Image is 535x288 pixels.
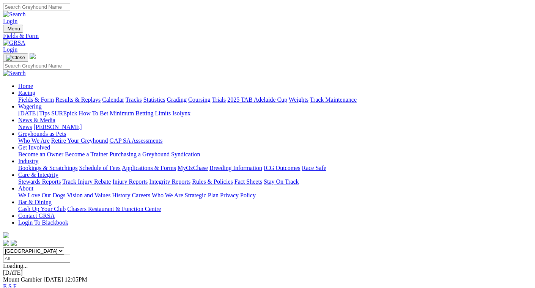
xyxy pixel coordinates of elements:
a: Weights [289,96,308,103]
a: Cash Up Your Club [18,206,66,212]
a: [PERSON_NAME] [33,124,82,130]
div: Wagering [18,110,532,117]
div: Get Involved [18,151,532,158]
a: Bookings & Scratchings [18,165,77,171]
a: Privacy Policy [220,192,256,198]
a: MyOzChase [178,165,208,171]
a: 2025 TAB Adelaide Cup [227,96,287,103]
a: Injury Reports [112,178,148,185]
a: SUREpick [51,110,77,116]
a: Who We Are [18,137,50,144]
a: Race Safe [302,165,326,171]
a: News [18,124,32,130]
a: Strategic Plan [185,192,219,198]
a: About [18,185,33,192]
a: Login [3,18,17,24]
input: Search [3,3,70,11]
a: Become an Owner [18,151,63,157]
a: Minimum Betting Limits [110,110,171,116]
a: Wagering [18,103,42,110]
a: Statistics [143,96,165,103]
a: Fact Sheets [234,178,262,185]
a: Stay On Track [264,178,299,185]
img: twitter.svg [11,240,17,246]
a: Login [3,46,17,53]
span: Mount Gambier [3,276,42,283]
div: Racing [18,96,532,103]
span: Menu [8,26,20,31]
a: Results & Replays [55,96,101,103]
span: 12:05PM [65,276,87,283]
a: Stewards Reports [18,178,61,185]
span: Loading... [3,263,28,269]
a: Integrity Reports [149,178,190,185]
button: Toggle navigation [3,54,28,62]
a: Bar & Dining [18,199,52,205]
a: Careers [132,192,150,198]
a: Contact GRSA [18,212,55,219]
img: logo-grsa-white.png [3,232,9,238]
a: Breeding Information [209,165,262,171]
a: Trials [212,96,226,103]
a: Calendar [102,96,124,103]
a: Chasers Restaurant & Function Centre [67,206,161,212]
a: Care & Integrity [18,172,58,178]
a: Syndication [171,151,200,157]
a: Isolynx [172,110,190,116]
a: How To Bet [79,110,109,116]
a: History [112,192,130,198]
a: Industry [18,158,38,164]
a: Fields & Form [3,33,532,39]
div: [DATE] [3,269,532,276]
a: Become a Trainer [65,151,108,157]
a: Schedule of Fees [79,165,120,171]
a: Track Maintenance [310,96,357,103]
a: Purchasing a Greyhound [110,151,170,157]
a: News & Media [18,117,55,123]
a: Racing [18,90,35,96]
a: [DATE] Tips [18,110,50,116]
a: Fields & Form [18,96,54,103]
a: Who We Are [152,192,183,198]
input: Select date [3,255,70,263]
a: ICG Outcomes [264,165,300,171]
a: Rules & Policies [192,178,233,185]
div: About [18,192,532,199]
a: Coursing [188,96,211,103]
img: GRSA [3,39,25,46]
div: Greyhounds as Pets [18,137,532,144]
a: Applications & Forms [122,165,176,171]
a: Vision and Values [67,192,110,198]
a: Retire Your Greyhound [51,137,108,144]
img: logo-grsa-white.png [30,53,36,59]
img: Search [3,70,26,77]
a: Login To Blackbook [18,219,68,226]
a: Home [18,83,33,89]
div: Care & Integrity [18,178,532,185]
div: Industry [18,165,532,172]
img: Close [6,55,25,61]
img: Search [3,11,26,18]
span: [DATE] [44,276,63,283]
div: News & Media [18,124,532,131]
a: Get Involved [18,144,50,151]
a: We Love Our Dogs [18,192,65,198]
button: Toggle navigation [3,25,23,33]
a: Grading [167,96,187,103]
div: Bar & Dining [18,206,532,212]
a: Track Injury Rebate [62,178,111,185]
a: Greyhounds as Pets [18,131,66,137]
img: facebook.svg [3,240,9,246]
input: Search [3,62,70,70]
a: GAP SA Assessments [110,137,163,144]
a: Tracks [126,96,142,103]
